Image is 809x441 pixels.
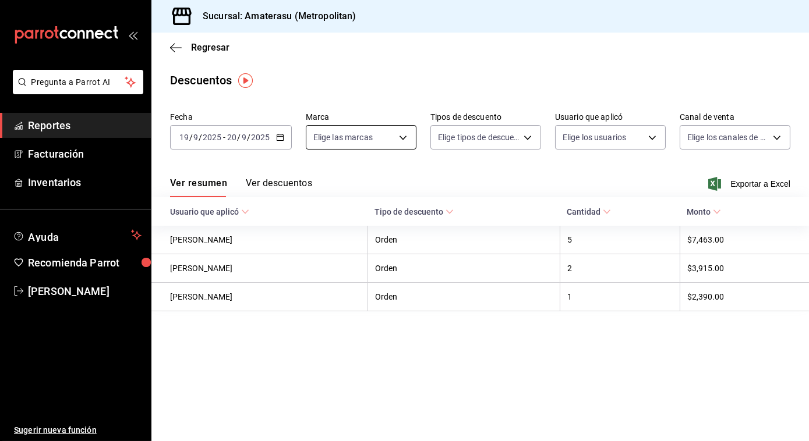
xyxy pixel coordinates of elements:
[250,133,270,142] input: ----
[430,113,541,122] label: Tipos de descuento
[202,133,222,142] input: ----
[28,175,142,190] span: Inventarios
[687,207,721,216] span: Monto
[193,9,356,23] h3: Sucursal: Amaterasu (Metropolitan)
[193,133,199,142] input: --
[560,254,680,283] th: 2
[375,207,454,216] span: Tipo de descuento
[680,283,809,311] th: $2,390.00
[189,133,193,142] span: /
[191,42,229,53] span: Regresar
[247,133,250,142] span: /
[711,177,790,191] button: Exportar a Excel
[28,228,126,242] span: Ayuda
[28,118,142,133] span: Reportes
[179,133,189,142] input: --
[28,255,142,271] span: Recomienda Parrot
[151,283,368,311] th: [PERSON_NAME]
[31,76,125,88] span: Pregunta a Parrot AI
[8,84,143,97] a: Pregunta a Parrot AI
[170,177,227,197] button: Ver resumen
[368,283,560,311] th: Orden
[560,283,680,311] th: 1
[151,254,368,283] th: [PERSON_NAME]
[555,113,666,122] label: Usuario que aplicó
[227,133,237,142] input: --
[313,131,373,143] span: Elige las marcas
[246,177,312,197] button: Ver descuentos
[151,226,368,254] th: [PERSON_NAME]
[241,133,247,142] input: --
[438,131,520,143] span: Elige tipos de descuento
[306,113,416,122] label: Marca
[368,226,560,254] th: Orden
[680,254,809,283] th: $3,915.00
[199,133,202,142] span: /
[563,131,626,143] span: Elige los usuarios
[170,42,229,53] button: Regresar
[680,113,790,122] label: Canal de venta
[238,73,253,88] img: Tooltip marker
[170,207,249,216] span: Usuario que aplicó
[14,424,142,436] span: Sugerir nueva función
[170,72,232,89] div: Descuentos
[28,146,142,162] span: Facturación
[368,254,560,283] th: Orden
[170,113,292,122] label: Fecha
[28,283,142,299] span: [PERSON_NAME]
[560,226,680,254] th: 5
[128,30,137,40] button: open_drawer_menu
[13,70,143,94] button: Pregunta a Parrot AI
[567,207,611,216] span: Cantidad
[237,133,241,142] span: /
[170,177,312,197] div: navigation tabs
[687,131,769,143] span: Elige los canales de venta
[223,133,225,142] span: -
[680,226,809,254] th: $7,463.00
